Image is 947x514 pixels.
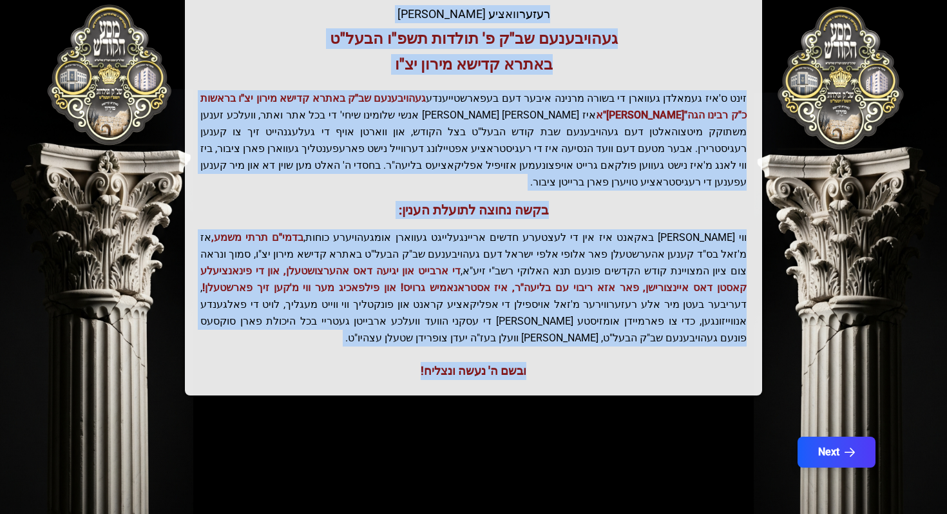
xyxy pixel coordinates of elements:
[200,90,747,191] p: זינט ס'איז געמאלדן געווארן די בשורה מרנינה איבער דעם בעפארשטייענדע איז [PERSON_NAME] [PERSON_NAME...
[200,92,747,121] span: געהויבענעם שב"ק באתרא קדישא מירון יצ"ו בראשות כ"ק רבינו הגה"[PERSON_NAME]"א
[798,437,875,468] button: Next
[200,362,747,380] div: ובשם ה' נעשה ונצליח!
[211,231,303,243] span: בדמי"ם תרתי משמע,
[200,201,747,219] h3: בקשה נחוצה לתועלת הענין:
[200,265,747,294] span: די ארבייט און יגיעה דאס אהערצושטעלן, און די פינאנציעלע קאסטן דאס איינצורישן, פאר אזא ריבוי עם בלי...
[200,54,747,75] h3: באתרא קדישא מירון יצ"ו
[200,5,747,23] div: רעזערוואציע [PERSON_NAME]
[200,28,747,49] h3: געהויבענעם שב"ק פ' תולדות תשפ"ו הבעל"ט
[200,229,747,347] p: ווי [PERSON_NAME] באקאנט איז אין די לעצטערע חדשים אריינגעלייגט געווארן אומגעהויערע כוחות, אז מ'זא...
